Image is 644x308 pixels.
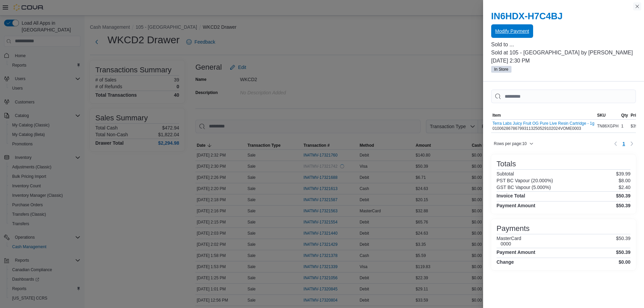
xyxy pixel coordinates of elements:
button: Close this dialog [633,2,641,10]
button: SKU [596,111,620,119]
p: Sold at 105 - [GEOGRAPHIC_DATA] by [PERSON_NAME] [491,49,636,57]
button: Previous page [612,140,620,148]
button: Next page [628,140,636,148]
h4: $50.39 [616,250,630,255]
h4: $50.39 [616,203,630,208]
h3: Payments [497,224,530,233]
p: $2.40 [619,185,630,190]
h4: $50.39 [616,193,630,198]
span: SKU [597,113,605,118]
p: $50.39 [616,236,630,246]
h6: PST BC Vapour (20.000%) [497,178,553,183]
ul: Pagination for table: MemoryTable from EuiInMemoryTable [620,138,628,149]
span: Rows per page : 10 [494,141,527,146]
button: Qty [620,111,629,119]
p: $8.00 [619,178,630,183]
h4: Change [497,259,514,265]
span: Price [631,113,641,118]
span: In Store [494,66,508,72]
span: TN86XGPH [597,123,618,129]
h2: IN6HDX-H7C4BJ [491,11,636,22]
h3: Totals [497,160,516,168]
button: Rows per page:10 [491,140,536,148]
div: 010062867867993113250529102024VOME0003 [493,121,594,131]
button: Page 1 of 1 [620,138,628,149]
p: [DATE] 2:30 PM [491,57,636,65]
span: In Store [491,66,511,73]
p: Sold to ... [491,41,636,49]
p: $39.99 [616,171,630,176]
nav: Pagination for table: MemoryTable from EuiInMemoryTable [612,138,636,149]
h4: Payment Amount [497,203,535,208]
span: Modify Payment [495,28,529,34]
h6: MasterCard [497,236,521,241]
button: Modify Payment [491,24,533,38]
span: 1 [622,140,625,147]
button: Item [491,111,596,119]
input: This is a search bar. As you type, the results lower in the page will automatically filter. [491,90,636,103]
span: Item [493,113,501,118]
h6: GST BC Vapour (5.000%) [497,185,551,190]
button: Terra Labs Juicy Fruit OG Pure Live Resin Cartridge - 1g [493,121,594,126]
span: Qty [621,113,628,118]
h4: Payment Amount [497,250,535,255]
h4: $0.00 [619,259,630,265]
h6: 0000 [501,241,521,246]
h6: Subtotal [497,171,514,176]
div: 1 [620,122,629,130]
h4: Invoice Total [497,193,525,198]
